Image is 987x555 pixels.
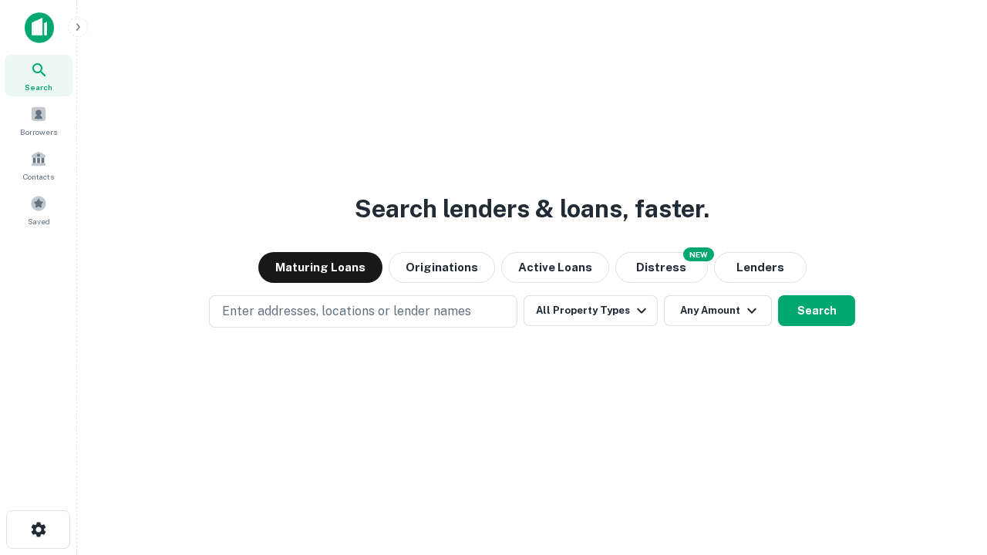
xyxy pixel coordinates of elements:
[20,126,57,138] span: Borrowers
[389,252,495,283] button: Originations
[222,302,471,321] p: Enter addresses, locations or lender names
[501,252,609,283] button: Active Loans
[524,295,658,326] button: All Property Types
[209,295,517,328] button: Enter addresses, locations or lender names
[664,295,772,326] button: Any Amount
[5,55,72,96] a: Search
[5,99,72,141] a: Borrowers
[910,432,987,506] iframe: Chat Widget
[25,12,54,43] img: capitalize-icon.png
[714,252,807,283] button: Lenders
[5,189,72,230] a: Saved
[5,144,72,186] a: Contacts
[355,190,709,227] h3: Search lenders & loans, faster.
[28,215,50,227] span: Saved
[615,252,708,283] button: Search distressed loans with lien and other non-mortgage details.
[25,81,52,93] span: Search
[258,252,382,283] button: Maturing Loans
[683,247,714,261] div: NEW
[778,295,855,326] button: Search
[23,170,54,183] span: Contacts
